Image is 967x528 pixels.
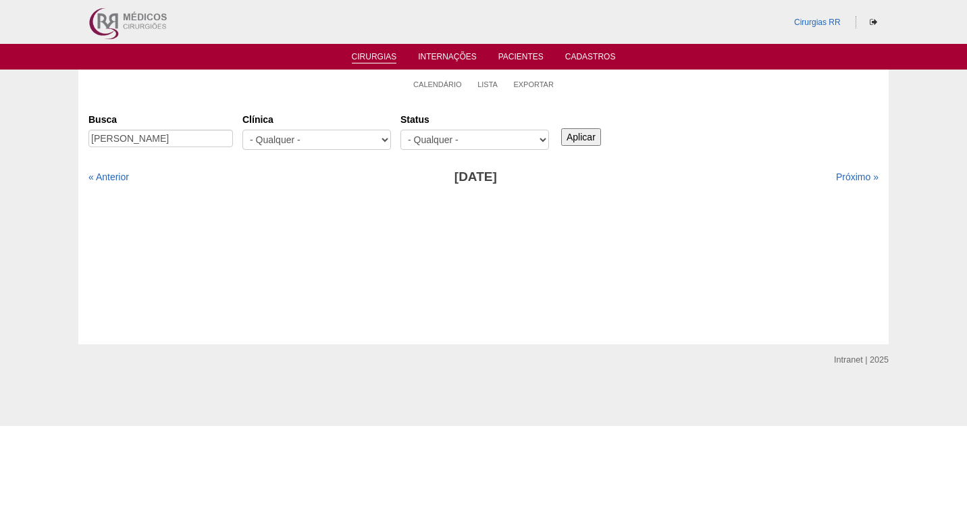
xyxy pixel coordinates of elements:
[278,167,673,187] h3: [DATE]
[794,18,841,27] a: Cirurgias RR
[413,80,462,89] a: Calendário
[477,80,498,89] a: Lista
[513,80,554,89] a: Exportar
[242,113,391,126] label: Clínica
[418,52,477,65] a: Internações
[352,52,397,63] a: Cirurgias
[834,353,889,367] div: Intranet | 2025
[836,171,879,182] a: Próximo »
[400,113,549,126] label: Status
[565,52,616,65] a: Cadastros
[561,128,601,146] input: Aplicar
[88,171,129,182] a: « Anterior
[870,18,877,26] i: Sair
[88,130,233,147] input: Digite os termos que você deseja procurar.
[498,52,544,65] a: Pacientes
[88,113,233,126] label: Busca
